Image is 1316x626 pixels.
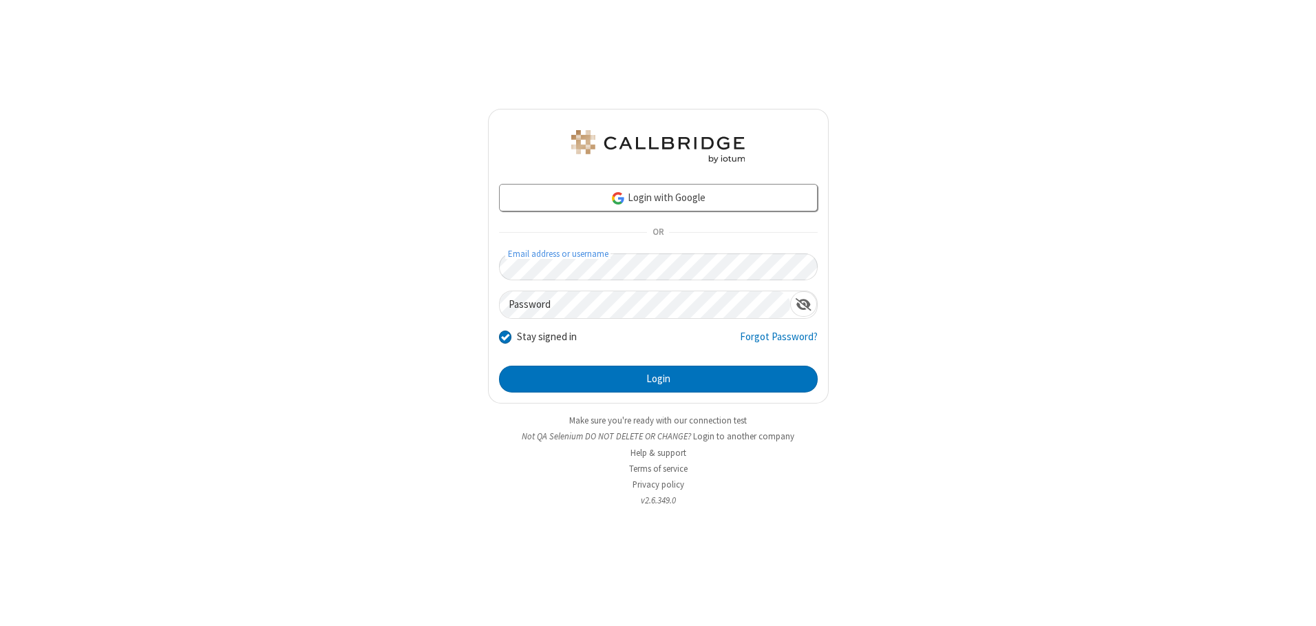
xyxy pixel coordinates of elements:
img: QA Selenium DO NOT DELETE OR CHANGE [569,130,747,163]
a: Login with Google [499,184,818,211]
img: google-icon.png [611,191,626,206]
a: Terms of service [629,463,688,474]
input: Password [500,291,790,318]
div: Show password [790,291,817,317]
button: Login [499,366,818,393]
button: Login to another company [693,430,794,443]
a: Make sure you're ready with our connection test [569,415,747,426]
span: OR [647,223,669,242]
a: Forgot Password? [740,329,818,355]
li: v2.6.349.0 [488,494,829,507]
a: Privacy policy [633,479,684,490]
li: Not QA Selenium DO NOT DELETE OR CHANGE? [488,430,829,443]
input: Email address or username [499,253,818,280]
label: Stay signed in [517,329,577,345]
a: Help & support [630,447,686,459]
